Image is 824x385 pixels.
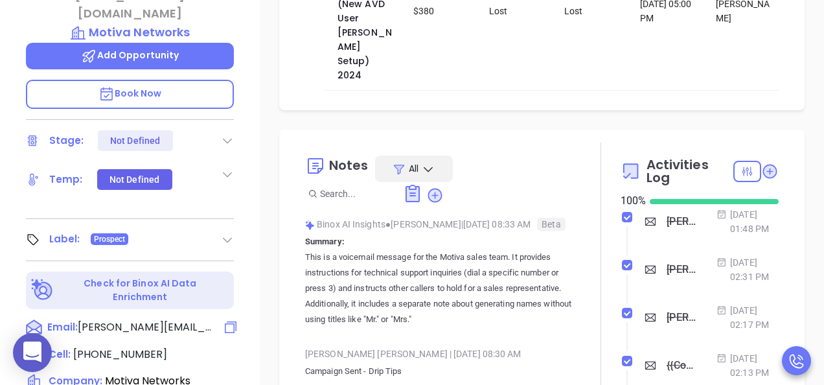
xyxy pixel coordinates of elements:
div: Not Defined [110,130,160,151]
div: [DATE] 02:13 PM [716,351,779,380]
div: [DATE] 02:17 PM [716,303,779,332]
p: This is a voicemail message for the Motiva sales team. It provides instructions for technical sup... [305,250,581,327]
div: 100 % [621,193,634,209]
div: {{Contact.FirstName}} [667,356,698,375]
div: [DATE] 01:48 PM [716,207,779,236]
a: Motiva Networks [26,23,234,41]
span: All [409,162,418,175]
div: [PERSON_NAME], quick heads up! [667,260,698,279]
div: Label: [49,229,80,249]
span: [PHONE_NUMBER] [73,347,167,362]
span: | [450,349,452,359]
div: $380 [413,4,471,18]
div: Not Defined [109,169,159,190]
span: Beta [537,218,565,231]
div: Lost [489,4,547,18]
span: Add Opportunity [81,49,179,62]
img: svg%3e [305,220,315,230]
span: ● [385,219,391,229]
div: [DATE] 02:31 PM [716,255,779,284]
div: Temp: [49,170,83,189]
div: [PERSON_NAME] [PERSON_NAME] [DATE] 08:30 AM [305,344,581,364]
span: [PERSON_NAME][EMAIL_ADDRESS][DOMAIN_NAME] [78,320,214,335]
div: Notes [329,159,369,172]
span: Email: [47,320,78,336]
p: Check for Binox AI Data Enrichment [56,277,225,304]
div: Lost [564,4,622,18]
span: Prospect [94,232,126,246]
div: Binox AI Insights [PERSON_NAME] | [DATE] 08:33 AM [305,215,581,234]
span: Activities Log [647,158,733,184]
span: Book Now [98,87,162,100]
p: Campaign Sent - Drip Tips [305,364,581,379]
b: Summary: [305,237,345,246]
div: [PERSON_NAME], got 10 mins? [667,212,698,231]
div: Stage: [49,131,84,150]
span: Cell : [49,347,71,361]
img: Ai-Enrich-DaqCidB-.svg [31,279,54,301]
input: Search... [320,187,389,201]
div: [PERSON_NAME], quick heads up! [667,308,698,327]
